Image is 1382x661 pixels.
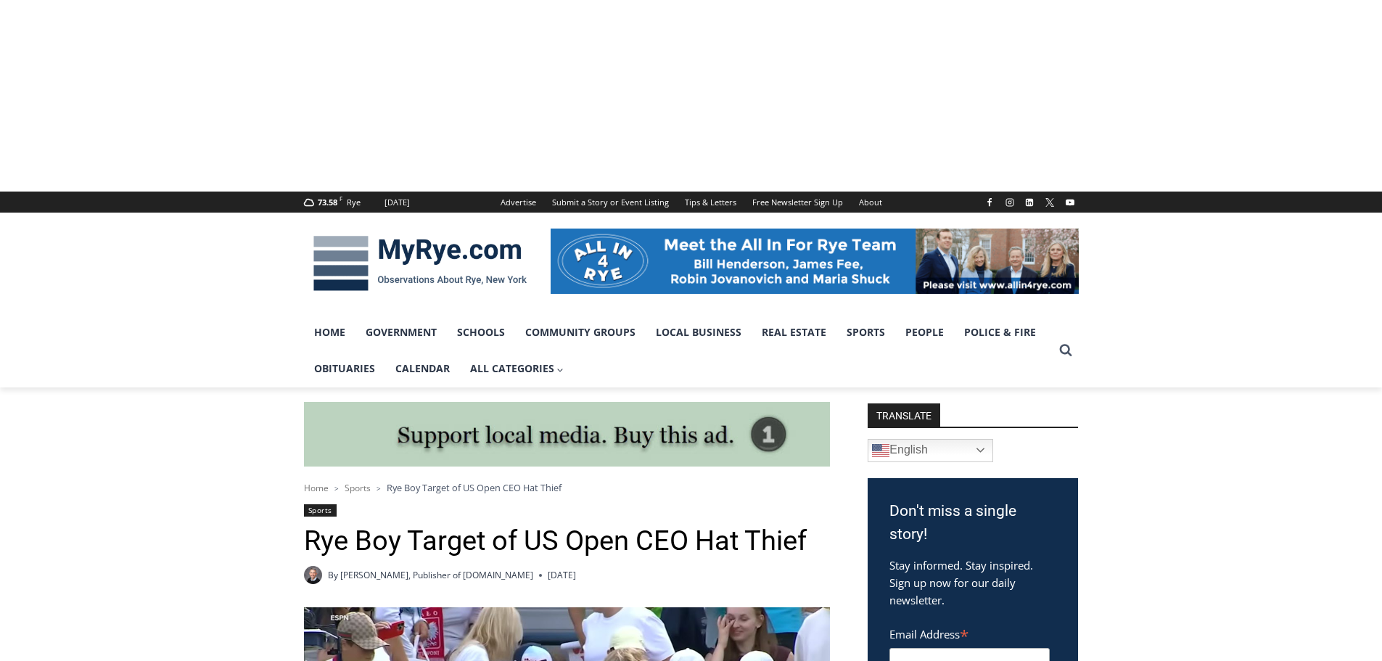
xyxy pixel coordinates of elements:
a: Real Estate [752,314,836,350]
a: Submit a Story or Event Listing [544,192,677,213]
a: Instagram [1001,194,1019,211]
a: English [868,439,993,462]
span: 73.58 [318,197,337,208]
a: Police & Fire [954,314,1046,350]
a: Facebook [981,194,998,211]
a: Community Groups [515,314,646,350]
a: [PERSON_NAME], Publisher of [DOMAIN_NAME] [340,569,533,581]
a: Home [304,314,355,350]
a: Author image [304,566,322,584]
a: Sports [836,314,895,350]
a: Tips & Letters [677,192,744,213]
h3: Don't miss a single story! [889,500,1056,546]
a: Schools [447,314,515,350]
a: Advertise [493,192,544,213]
a: YouTube [1061,194,1079,211]
a: Calendar [385,350,460,387]
a: Free Newsletter Sign Up [744,192,851,213]
span: > [377,483,381,493]
h1: Rye Boy Target of US Open CEO Hat Thief [304,525,830,558]
a: Local Business [646,314,752,350]
img: All in for Rye [551,229,1079,294]
a: About [851,192,890,213]
a: Linkedin [1021,194,1038,211]
img: support local media, buy this ad [304,402,830,467]
nav: Primary Navigation [304,314,1053,387]
a: Government [355,314,447,350]
label: Email Address [889,620,1050,646]
button: View Search Form [1053,337,1079,364]
span: > [334,483,339,493]
time: [DATE] [548,568,576,582]
a: Home [304,482,329,494]
span: F [340,194,342,202]
a: All Categories [460,350,575,387]
span: Rye Boy Target of US Open CEO Hat Thief [387,481,562,494]
a: People [895,314,954,350]
a: X [1041,194,1058,211]
a: Obituaries [304,350,385,387]
span: All Categories [470,361,564,377]
nav: Breadcrumbs [304,480,830,495]
a: Sports [345,482,371,494]
div: Rye [347,196,361,209]
nav: Secondary Navigation [493,192,890,213]
strong: TRANSLATE [868,403,940,427]
div: [DATE] [384,196,410,209]
span: By [328,568,338,582]
p: Stay informed. Stay inspired. Sign up now for our daily newsletter. [889,557,1056,609]
img: en [872,442,889,459]
img: MyRye.com [304,226,536,301]
a: Sports [304,504,337,517]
